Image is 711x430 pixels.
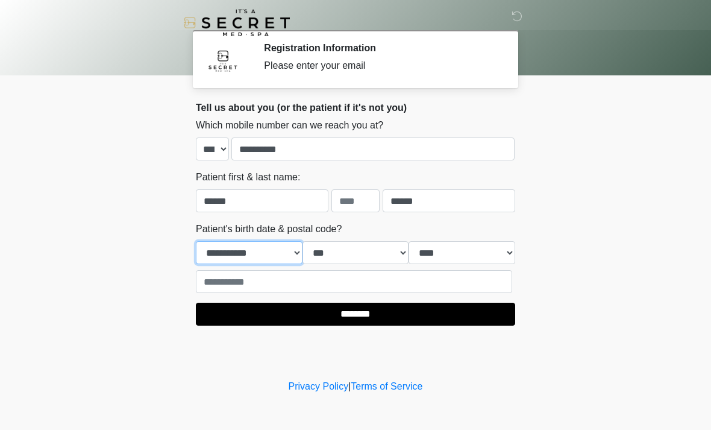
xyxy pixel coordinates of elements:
label: Patient's birth date & postal code? [196,222,342,236]
div: Please enter your email [264,58,497,73]
h2: Tell us about you (or the patient if it's not you) [196,102,515,113]
h2: Registration Information [264,42,497,54]
a: | [348,381,351,391]
a: Privacy Policy [289,381,349,391]
img: Agent Avatar [205,42,241,78]
img: It's A Secret Med Spa Logo [184,9,290,36]
label: Which mobile number can we reach you at? [196,118,383,133]
a: Terms of Service [351,381,422,391]
label: Patient first & last name: [196,170,300,185]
